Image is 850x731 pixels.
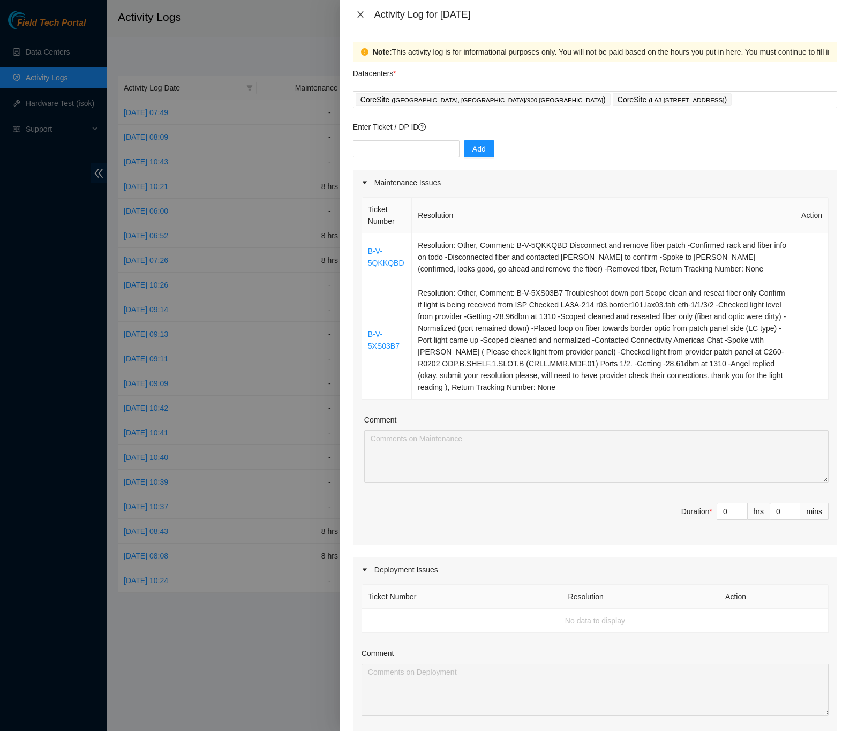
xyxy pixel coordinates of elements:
textarea: Comment [362,664,829,716]
p: Datacenters [353,62,396,79]
div: Deployment Issues [353,557,837,582]
th: Resolution [562,585,720,609]
div: mins [800,503,829,520]
th: Action [795,198,829,233]
p: CoreSite ) [360,94,606,106]
div: Activity Log for [DATE] [374,9,837,20]
textarea: Comment [364,430,829,483]
button: Close [353,10,368,20]
span: ( LA3 [STREET_ADDRESS] [649,97,724,103]
span: caret-right [362,179,368,186]
span: ( [GEOGRAPHIC_DATA], [GEOGRAPHIC_DATA]/900 [GEOGRAPHIC_DATA] [392,97,603,103]
a: B-V-5QKKQBD [368,247,404,267]
label: Comment [364,414,397,426]
strong: Note: [373,46,392,58]
th: Ticket Number [362,585,562,609]
p: Enter Ticket / DP ID [353,121,837,133]
div: Duration [681,506,712,517]
td: Resolution: Other, Comment: B-V-5XS03B7 Troubleshoot down port Scope clean and reseat fiber only ... [412,281,795,400]
span: close [356,10,365,19]
p: CoreSite ) [618,94,727,106]
a: B-V-5XS03B7 [368,330,400,350]
th: Resolution [412,198,795,233]
span: Add [472,143,486,155]
div: hrs [748,503,770,520]
span: caret-right [362,567,368,573]
span: question-circle [418,123,426,131]
th: Action [719,585,829,609]
span: exclamation-circle [361,48,368,56]
label: Comment [362,647,394,659]
td: Resolution: Other, Comment: B-V-5QKKQBD Disconnect and remove fiber patch -Confirmed rack and fib... [412,233,795,281]
td: No data to display [362,609,829,633]
div: Maintenance Issues [353,170,837,195]
button: Add [464,140,494,157]
th: Ticket Number [362,198,412,233]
